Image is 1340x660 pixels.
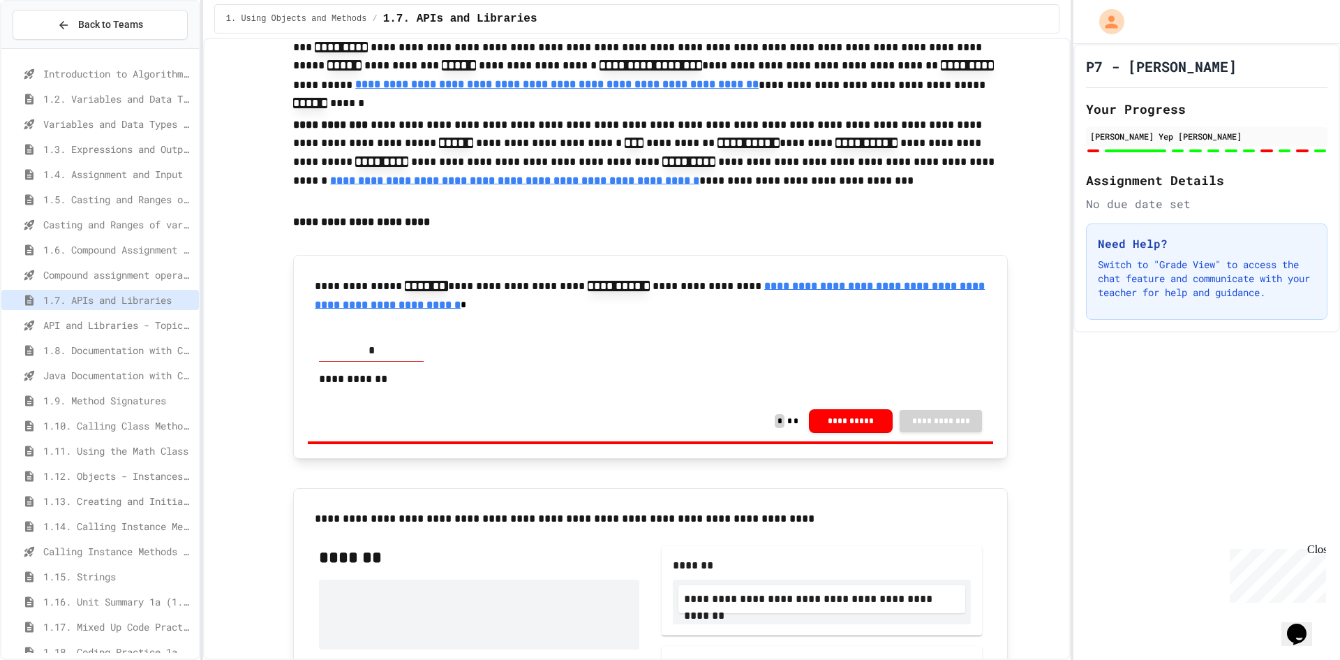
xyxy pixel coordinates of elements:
span: 1.16. Unit Summary 1a (1.1-1.6) [43,594,193,609]
span: 1.15. Strings [43,569,193,584]
iframe: chat widget [1224,543,1326,603]
span: 1.7. APIs and Libraries [43,293,193,307]
span: Introduction to Algorithms, Programming, and Compilers [43,66,193,81]
span: Back to Teams [78,17,143,32]
span: 1.18. Coding Practice 1a (1.1-1.6) [43,645,193,659]
button: Back to Teams [13,10,188,40]
span: API and Libraries - Topic 1.7 [43,318,193,332]
h3: Need Help? [1098,235,1316,252]
h2: Your Progress [1086,99,1327,119]
span: 1.10. Calling Class Methods [43,418,193,433]
h1: P7 - [PERSON_NAME] [1086,57,1237,76]
span: 1.5. Casting and Ranges of Values [43,192,193,207]
span: 1.12. Objects - Instances of Classes [43,469,193,483]
div: [PERSON_NAME] Yep [PERSON_NAME] [1090,130,1323,142]
span: 1. Using Objects and Methods [226,13,367,24]
span: 1.13. Creating and Initializing Objects: Constructors [43,494,193,508]
iframe: chat widget [1281,604,1326,646]
span: 1.8. Documentation with Comments and Preconditions [43,343,193,358]
span: 1.4. Assignment and Input [43,167,193,182]
p: Switch to "Grade View" to access the chat feature and communicate with your teacher for help and ... [1098,258,1316,300]
span: 1.14. Calling Instance Methods [43,519,193,534]
span: 1.6. Compound Assignment Operators [43,242,193,257]
span: 1.9. Method Signatures [43,393,193,408]
span: 1.7. APIs and Libraries [383,10,537,27]
span: Casting and Ranges of variables - Quiz [43,217,193,232]
span: 1.17. Mixed Up Code Practice 1.1-1.6 [43,619,193,634]
span: Java Documentation with Comments - Topic 1.8 [43,368,193,383]
span: 1.11. Using the Math Class [43,443,193,458]
span: Variables and Data Types - Quiz [43,117,193,131]
span: Calling Instance Methods - Topic 1.14 [43,544,193,559]
span: / [372,13,377,24]
div: My Account [1085,6,1128,38]
span: Compound assignment operators - Quiz [43,267,193,282]
span: 1.2. Variables and Data Types [43,91,193,106]
h2: Assignment Details [1086,170,1327,190]
span: 1.3. Expressions and Output [New] [43,142,193,156]
div: No due date set [1086,196,1327,212]
div: Chat with us now!Close [6,6,96,89]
